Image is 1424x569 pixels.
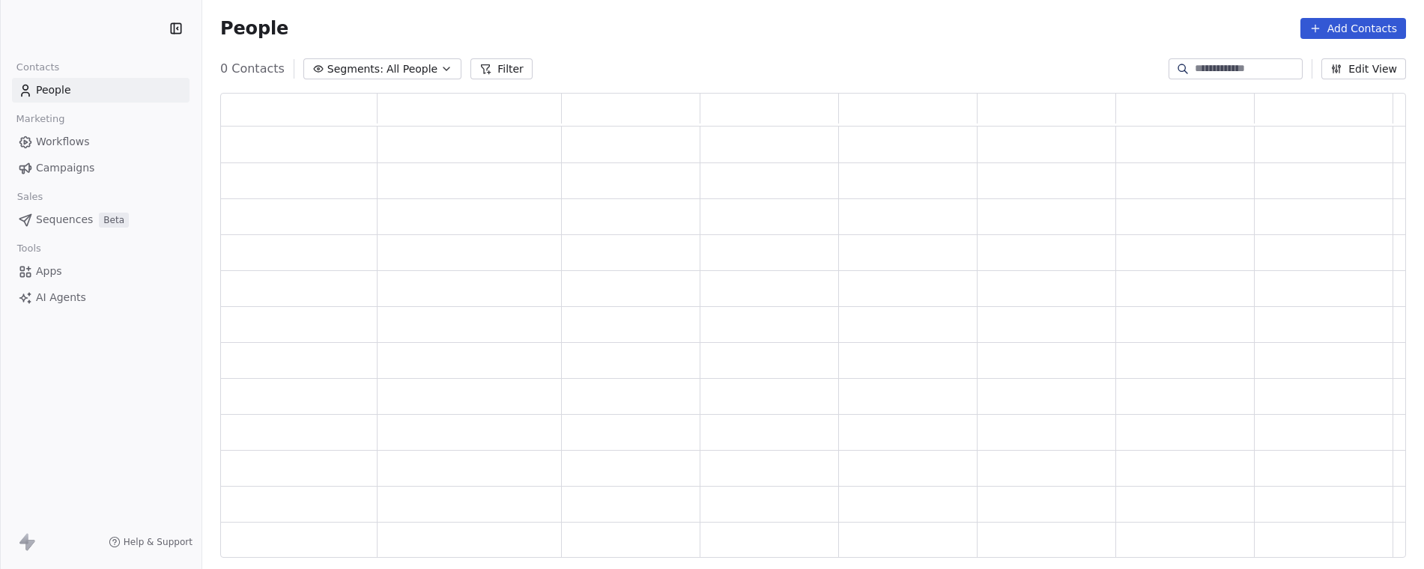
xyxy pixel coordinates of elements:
span: Sales [10,186,49,208]
span: Marketing [10,108,71,130]
span: People [36,82,71,98]
a: AI Agents [12,285,190,310]
span: Help & Support [124,536,193,548]
button: Filter [470,58,533,79]
a: Help & Support [109,536,193,548]
span: Workflows [36,134,90,150]
span: Segments: [327,61,384,77]
span: Campaigns [36,160,94,176]
a: SequencesBeta [12,207,190,232]
span: AI Agents [36,290,86,305]
span: People [220,17,288,40]
span: 0 Contacts [220,60,285,78]
span: All People [387,61,437,77]
span: Contacts [10,56,66,79]
span: Sequences [36,212,93,228]
a: Campaigns [12,156,190,180]
span: Beta [99,213,129,228]
a: People [12,78,190,103]
button: Edit View [1321,58,1406,79]
a: Workflows [12,130,190,154]
a: Apps [12,259,190,284]
span: Apps [36,264,62,279]
button: Add Contacts [1300,18,1406,39]
span: Tools [10,237,47,260]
